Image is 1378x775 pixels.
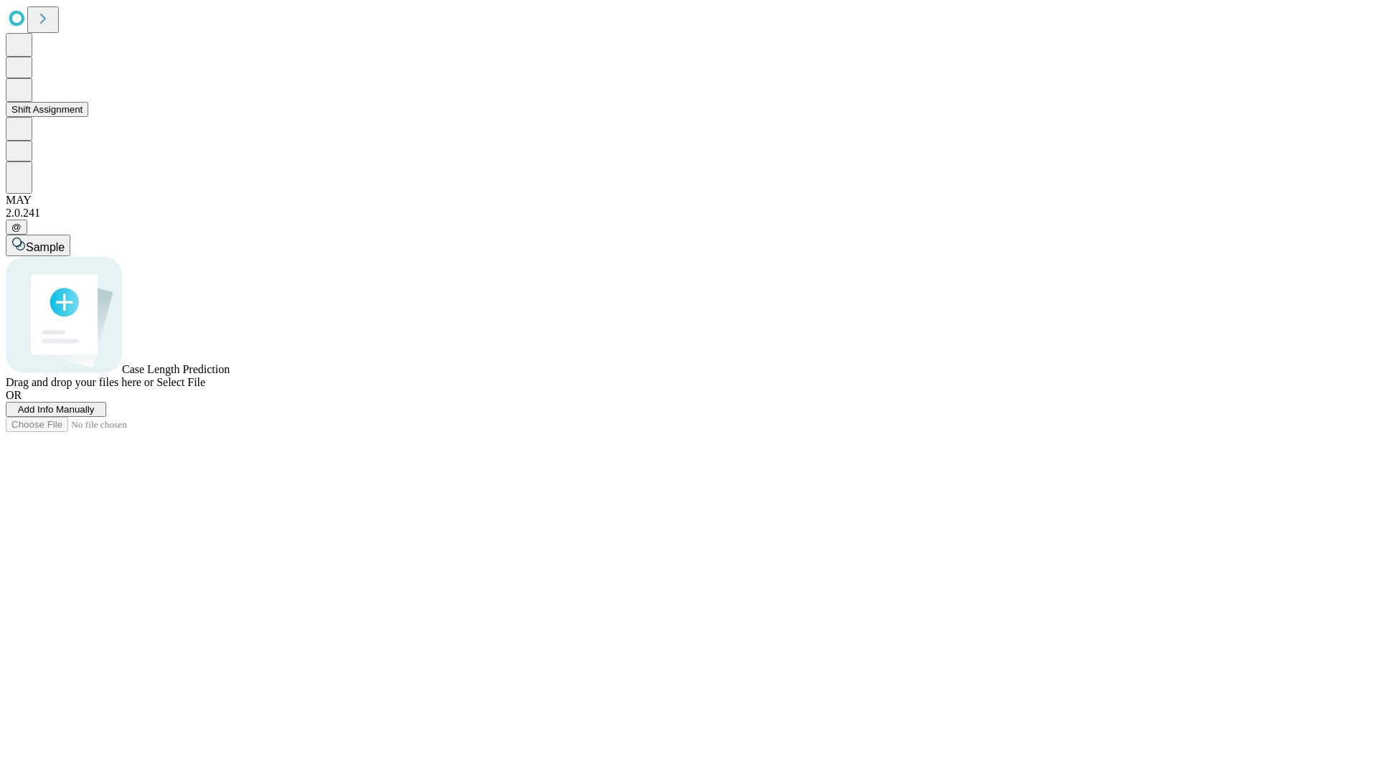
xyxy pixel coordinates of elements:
[122,363,230,375] span: Case Length Prediction
[26,241,65,253] span: Sample
[6,376,154,388] span: Drag and drop your files here or
[6,389,22,401] span: OR
[6,402,106,417] button: Add Info Manually
[6,220,27,235] button: @
[6,235,70,256] button: Sample
[156,376,205,388] span: Select File
[11,222,22,232] span: @
[6,102,88,117] button: Shift Assignment
[18,404,95,415] span: Add Info Manually
[6,207,1372,220] div: 2.0.241
[6,194,1372,207] div: MAY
